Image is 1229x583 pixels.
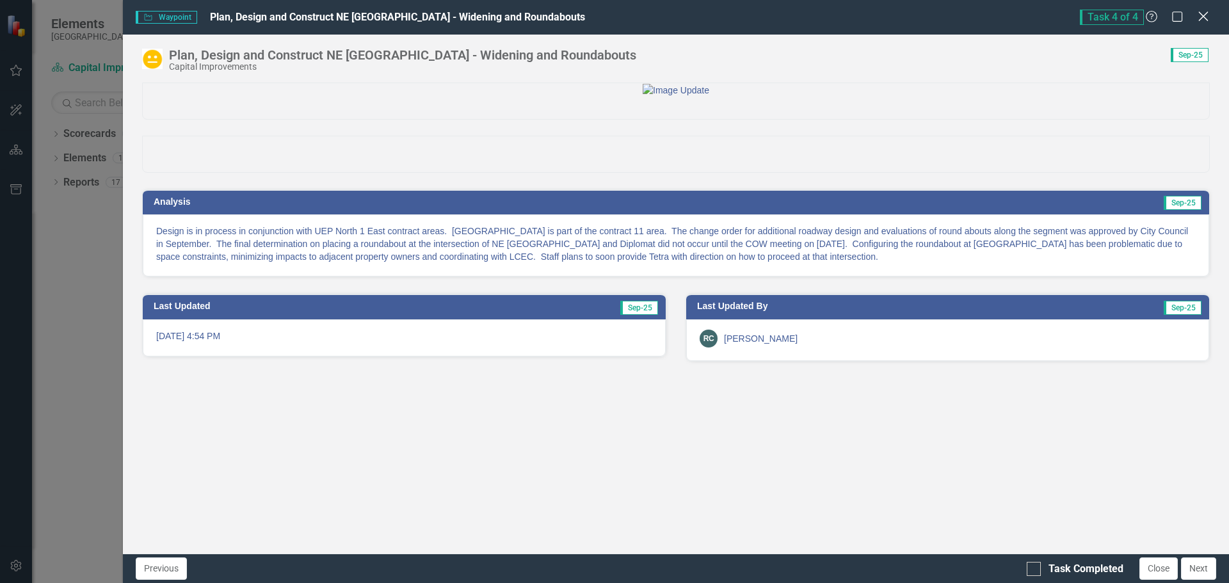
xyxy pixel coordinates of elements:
[1080,10,1144,25] span: Task 4 of 4
[700,330,718,347] div: RC
[210,11,585,23] span: Plan, Design and Construct NE [GEOGRAPHIC_DATA] - Widening and Roundabouts
[620,301,658,315] span: Sep-25
[154,197,663,207] h3: Analysis
[697,301,1023,311] h3: Last Updated By
[643,84,709,97] img: Image Update
[1181,557,1216,580] button: Next
[1164,301,1201,315] span: Sep-25
[1048,562,1123,577] div: Task Completed
[1139,557,1178,580] button: Close
[136,11,197,24] span: Waypoint
[136,557,187,580] button: Previous
[1164,196,1201,210] span: Sep-25
[142,49,163,69] img: In Progress
[169,62,636,72] div: Capital Improvements
[154,301,453,311] h3: Last Updated
[1171,48,1209,62] span: Sep-25
[724,332,798,345] div: [PERSON_NAME]
[156,225,1196,263] p: Design is in process in conjunction with UEP North 1 East contract areas. [GEOGRAPHIC_DATA] is pa...
[143,319,666,356] div: [DATE] 4:54 PM
[169,48,636,62] div: Plan, Design and Construct NE [GEOGRAPHIC_DATA] - Widening and Roundabouts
